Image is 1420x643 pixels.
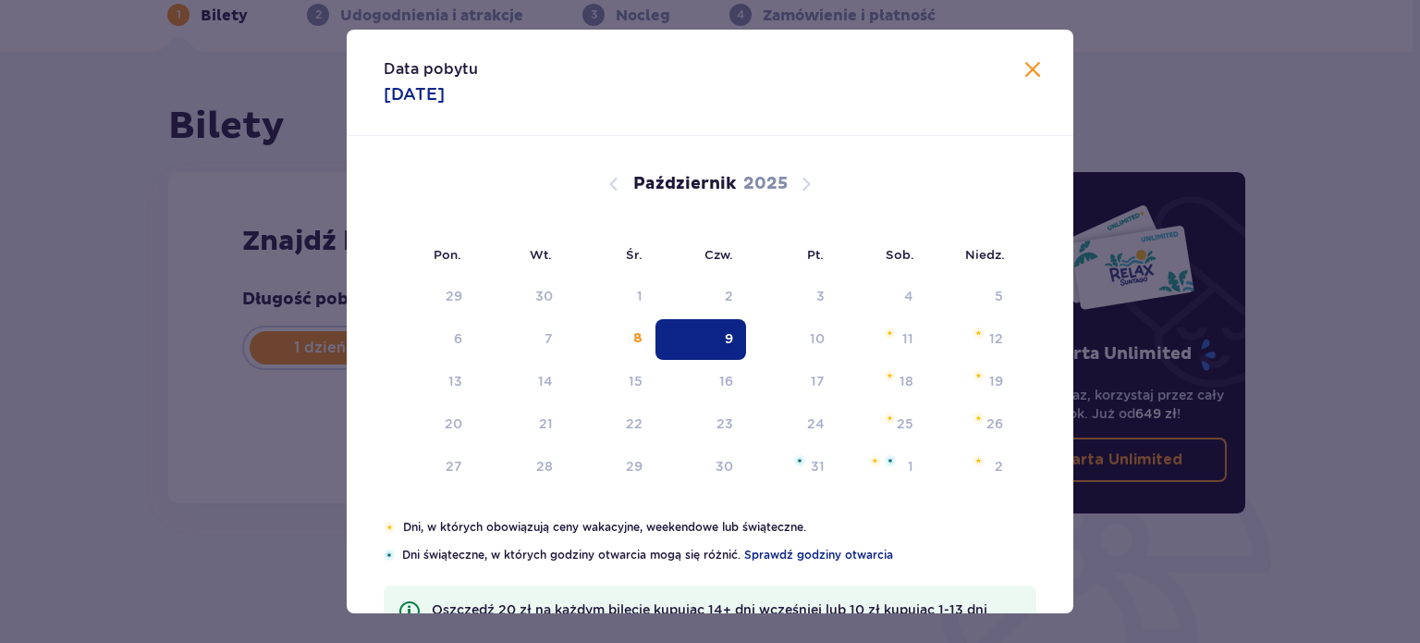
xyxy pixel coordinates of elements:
div: 24 [807,414,825,433]
img: Pomarańczowa gwiazdka [973,455,985,466]
td: sobota, 25 października 2025 [838,404,927,445]
div: 2 [725,287,733,305]
div: 1 [637,287,643,305]
div: 16 [719,372,733,390]
p: Oszczędź 20 zł na każdym bilecie kupując 14+ dni wcześniej lub 10 zł kupując 1-13 dni wcześniej! [432,600,1022,637]
p: [DATE] [384,83,445,105]
p: 2025 [743,173,788,195]
div: 29 [626,457,643,476]
div: 12 [989,329,1003,348]
small: Pt. [807,247,824,262]
td: Data niedostępna. poniedziałek, 29 września 2025 [384,277,475,317]
div: 30 [716,457,733,476]
td: Data niedostępna. niedziela, 5 października 2025 [926,277,1016,317]
div: 9 [725,329,733,348]
div: 22 [626,414,643,433]
img: Pomarańczowa gwiazdka [884,413,896,424]
div: 7 [545,329,553,348]
div: 21 [539,414,553,433]
td: niedziela, 19 października 2025 [926,362,1016,402]
div: 10 [810,329,825,348]
td: Data niedostępna. wtorek, 30 września 2025 [475,277,567,317]
td: Data zaznaczona. czwartek, 9 października 2025 [655,319,747,360]
td: piątek, 10 października 2025 [746,319,838,360]
div: 6 [454,329,462,348]
div: 15 [629,372,643,390]
td: czwartek, 23 października 2025 [655,404,747,445]
small: Śr. [626,247,643,262]
small: Niedz. [965,247,1005,262]
div: 13 [448,372,462,390]
button: Następny miesiąc [795,173,817,195]
div: 14 [538,372,553,390]
small: Wt. [530,247,552,262]
small: Pon. [434,247,461,262]
small: Czw. [704,247,733,262]
div: 28 [536,457,553,476]
div: 26 [986,414,1003,433]
div: 5 [995,287,1003,305]
td: Data niedostępna. czwartek, 2 października 2025 [655,277,747,317]
img: Pomarańczowa gwiazdka [869,455,881,466]
small: Sob. [886,247,914,262]
p: Październik [633,173,736,195]
td: sobota, 1 listopada 2025 [838,447,927,488]
div: 19 [989,372,1003,390]
td: niedziela, 2 listopada 2025 [926,447,1016,488]
p: Dni, w których obowiązują ceny wakacyjne, weekendowe lub świąteczne. [403,519,1036,536]
div: 17 [811,372,825,390]
td: środa, 22 października 2025 [566,404,655,445]
div: 4 [904,287,913,305]
td: niedziela, 26 października 2025 [926,404,1016,445]
td: Data niedostępna. poniedziałek, 6 października 2025 [384,319,475,360]
td: wtorek, 21 października 2025 [475,404,567,445]
a: Sprawdź godziny otwarcia [744,547,893,563]
div: 25 [897,414,913,433]
td: Data niedostępna. sobota, 4 października 2025 [838,277,927,317]
div: 23 [716,414,733,433]
td: czwartek, 30 października 2025 [655,447,747,488]
td: wtorek, 14 października 2025 [475,362,567,402]
div: 20 [445,414,462,433]
td: Data niedostępna. wtorek, 7 października 2025 [475,319,567,360]
td: wtorek, 28 października 2025 [475,447,567,488]
img: Pomarańczowa gwiazdka [384,522,396,533]
img: Niebieska gwiazdka [384,550,395,561]
p: Data pobytu [384,59,478,80]
button: Poprzedni miesiąc [603,173,625,195]
img: Pomarańczowa gwiazdka [973,370,985,381]
td: piątek, 31 października 2025 [746,447,838,488]
td: środa, 15 października 2025 [566,362,655,402]
img: Niebieska gwiazdka [885,455,896,466]
td: środa, 29 października 2025 [566,447,655,488]
div: 31 [811,457,825,476]
div: 3 [816,287,825,305]
td: poniedziałek, 27 października 2025 [384,447,475,488]
img: Pomarańczowa gwiazdka [973,328,985,339]
div: 8 [633,329,643,348]
img: Pomarańczowa gwiazdka [884,328,896,339]
img: Pomarańczowa gwiazdka [884,370,896,381]
div: 27 [446,457,462,476]
img: Niebieska gwiazdka [794,455,805,466]
div: 29 [446,287,462,305]
td: poniedziałek, 20 października 2025 [384,404,475,445]
div: 1 [908,457,913,476]
div: 2 [995,457,1003,476]
button: Zamknij [1022,59,1044,82]
p: Dni świąteczne, w których godziny otwarcia mogą się różnić. [402,547,1036,563]
td: Data niedostępna. piątek, 3 października 2025 [746,277,838,317]
td: piątek, 24 października 2025 [746,404,838,445]
td: piątek, 17 października 2025 [746,362,838,402]
img: Pomarańczowa gwiazdka [973,413,985,424]
td: sobota, 18 października 2025 [838,362,927,402]
div: 18 [900,372,913,390]
td: niedziela, 12 października 2025 [926,319,1016,360]
div: 11 [902,329,913,348]
td: środa, 8 października 2025 [566,319,655,360]
td: sobota, 11 października 2025 [838,319,927,360]
td: Data niedostępna. środa, 1 października 2025 [566,277,655,317]
td: poniedziałek, 13 października 2025 [384,362,475,402]
div: 30 [535,287,553,305]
